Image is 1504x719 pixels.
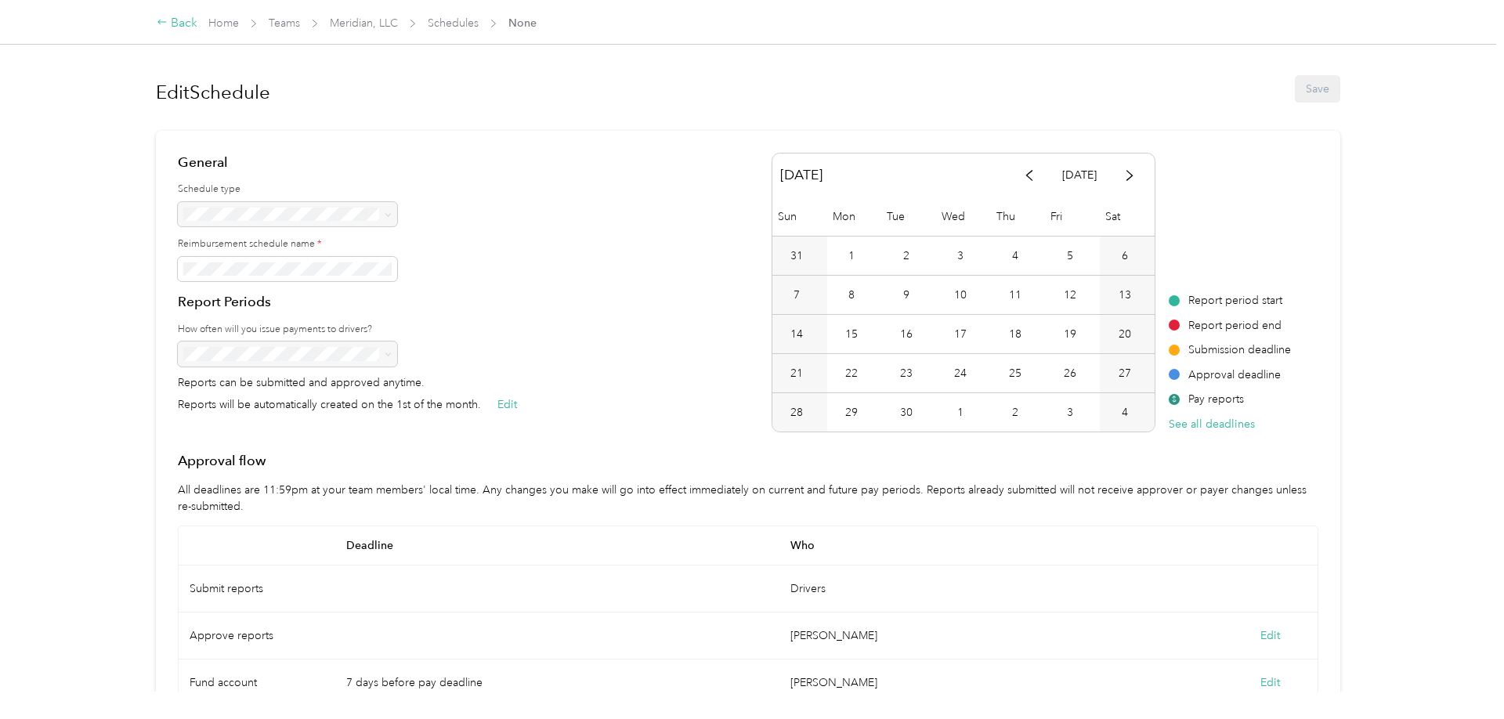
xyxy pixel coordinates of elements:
[208,16,239,30] a: Home
[848,287,855,303] div: 8
[991,197,1046,236] div: Thu
[954,287,967,303] div: 10
[156,74,270,111] h1: Edit Schedule
[957,404,963,421] div: 1
[178,153,517,172] h4: General
[794,287,800,303] div: 7
[178,323,517,337] label: How often will you issue payments to drivers?
[1064,365,1076,381] div: 26
[1119,287,1131,303] div: 13
[1067,404,1073,421] div: 3
[179,565,335,612] div: Submit reports
[178,399,481,410] p: Reports will be automatically created on the 1st of the month.
[845,404,858,421] div: 29
[178,292,517,312] h4: Report Periods
[179,659,335,706] div: Fund account
[903,287,909,303] div: 9
[1067,247,1073,264] div: 5
[508,15,537,31] span: None
[1260,627,1280,644] button: Edit
[428,16,479,30] a: Schedules
[845,326,858,342] div: 15
[779,565,1318,612] div: Drivers
[954,365,967,381] div: 24
[1169,416,1255,432] button: See all deadlines
[1169,292,1291,309] div: Report period start
[1012,247,1018,264] div: 4
[1169,317,1291,334] div: Report period end
[335,526,779,565] span: Deadline
[178,182,517,197] label: Schedule type
[881,197,936,236] div: Tue
[790,674,877,691] div: [PERSON_NAME]
[497,399,517,410] button: Edit
[903,247,909,264] div: 2
[1122,404,1128,421] div: 4
[1009,287,1021,303] div: 11
[179,612,335,659] div: Approve reports
[779,526,1224,565] span: Who
[178,378,517,388] p: Reports can be submitted and approved anytime.
[900,326,913,342] div: 16
[178,451,1318,471] h4: Approval flow
[157,14,197,33] div: Back
[1169,341,1291,358] div: Submission deadline
[845,365,858,381] div: 22
[178,482,1318,515] p: All deadlines are 11:59pm at your team members' local time. Any changes you make will go into eff...
[330,16,398,30] a: Meridian, LLC
[1064,287,1076,303] div: 12
[900,365,913,381] div: 23
[1260,674,1280,691] button: Edit
[790,365,803,381] div: 21
[1012,404,1018,421] div: 2
[1051,161,1108,189] button: [DATE]
[1009,326,1021,342] div: 18
[848,247,855,264] div: 1
[790,404,803,421] div: 28
[957,247,963,264] div: 3
[1045,197,1100,236] div: Fri
[1122,247,1128,264] div: 6
[1416,631,1504,719] iframe: Everlance-gr Chat Button Frame
[1100,197,1155,236] div: Sat
[1169,394,1180,405] span: $
[780,161,822,189] span: [DATE]
[936,197,991,236] div: Wed
[827,197,882,236] div: Mon
[772,197,827,236] div: Sun
[178,237,517,251] label: Reimbursement schedule name
[1169,391,1291,407] div: Pay reports
[900,404,913,421] div: 30
[790,247,803,264] div: 31
[1119,326,1131,342] div: 20
[1009,365,1021,381] div: 25
[269,16,300,30] a: Teams
[335,659,779,706] div: 7 days before pay deadline
[790,326,803,342] div: 14
[790,627,877,644] div: [PERSON_NAME]
[1119,365,1131,381] div: 27
[1064,326,1076,342] div: 19
[954,326,967,342] div: 17
[1169,367,1291,383] div: Approval deadline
